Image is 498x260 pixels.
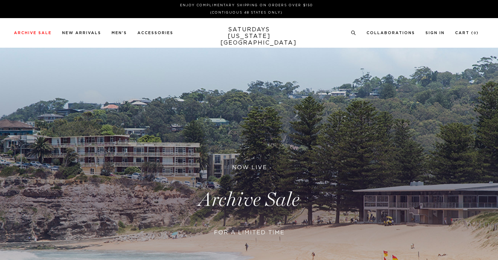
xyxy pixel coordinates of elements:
[220,26,278,46] a: SATURDAYS[US_STATE][GEOGRAPHIC_DATA]
[137,31,173,35] a: Accessories
[425,31,445,35] a: Sign In
[455,31,479,35] a: Cart (0)
[17,3,476,8] p: Enjoy Complimentary Shipping on Orders Over $150
[112,31,127,35] a: Men's
[474,32,476,35] small: 0
[17,10,476,15] p: (Contiguous 48 States Only)
[367,31,415,35] a: Collaborations
[14,31,52,35] a: Archive Sale
[62,31,101,35] a: New Arrivals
